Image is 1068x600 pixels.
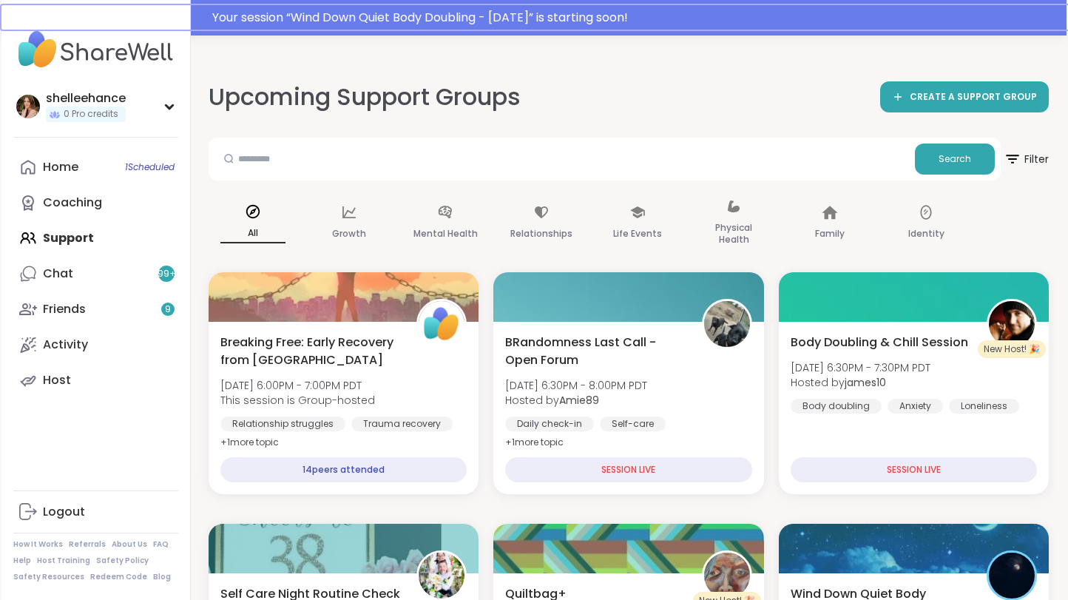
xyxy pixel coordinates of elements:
[613,225,662,243] p: Life Events
[153,539,169,550] a: FAQ
[43,301,86,317] div: Friends
[791,360,930,375] span: [DATE] 6:30PM - 7:30PM PDT
[43,266,73,282] div: Chat
[704,301,750,347] img: Amie89
[505,378,647,393] span: [DATE] 6:30PM - 8:00PM PDT
[165,303,171,316] span: 9
[413,225,478,243] p: Mental Health
[791,375,930,390] span: Hosted by
[701,219,766,249] p: Physical Health
[13,256,178,291] a: Chat99+
[43,337,88,353] div: Activity
[13,363,178,398] a: Host
[13,556,31,566] a: Help
[96,556,149,566] a: Safety Policy
[1004,141,1049,177] span: Filter
[90,572,147,582] a: Redeem Code
[989,301,1035,347] img: james10
[64,108,118,121] span: 0 Pro credits
[845,375,886,390] b: james10
[13,572,84,582] a: Safety Resources
[332,225,366,243] p: Growth
[220,224,285,243] p: All
[888,399,943,414] div: Anxiety
[989,553,1035,599] img: QueenOfTheNight
[815,225,845,243] p: Family
[939,152,971,166] span: Search
[43,159,78,175] div: Home
[125,161,175,173] span: 1 Scheduled
[791,334,968,351] span: Body Doubling & Chill Session
[704,553,750,599] img: GoingThruIt
[880,81,1049,112] a: CREATE A SUPPORT GROUP
[505,393,647,408] span: Hosted by
[559,393,599,408] b: Amie89
[419,301,464,347] img: ShareWell
[419,553,464,599] img: Jessiegirl0719
[13,185,178,220] a: Coaching
[153,572,171,582] a: Blog
[910,91,1037,104] span: CREATE A SUPPORT GROUP
[13,327,178,363] a: Activity
[13,494,178,530] a: Logout
[112,539,147,550] a: About Us
[505,417,594,431] div: Daily check-in
[351,417,453,431] div: Trauma recovery
[600,417,666,431] div: Self-care
[978,340,1046,358] div: New Host! 🎉
[13,24,178,75] img: ShareWell Nav Logo
[13,291,178,327] a: Friends9
[13,539,63,550] a: How It Works
[220,393,375,408] span: This session is Group-hosted
[69,539,106,550] a: Referrals
[220,417,345,431] div: Relationship struggles
[505,334,685,369] span: BRandomness Last Call - Open Forum
[43,195,102,211] div: Coaching
[1004,138,1049,181] button: Filter
[505,457,751,482] div: SESSION LIVE
[949,399,1019,414] div: Loneliness
[220,334,400,369] span: Breaking Free: Early Recovery from [GEOGRAPHIC_DATA]
[37,556,90,566] a: Host Training
[908,225,944,243] p: Identity
[16,95,40,118] img: shelleehance
[13,149,178,185] a: Home1Scheduled
[46,90,126,107] div: shelleehance
[791,399,882,414] div: Body doubling
[791,457,1037,482] div: SESSION LIVE
[158,268,176,280] span: 99 +
[43,372,71,388] div: Host
[915,144,995,175] button: Search
[43,504,85,520] div: Logout
[220,457,467,482] div: 14 peers attended
[510,225,572,243] p: Relationships
[209,81,521,114] h2: Upcoming Support Groups
[220,378,375,393] span: [DATE] 6:00PM - 7:00PM PDT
